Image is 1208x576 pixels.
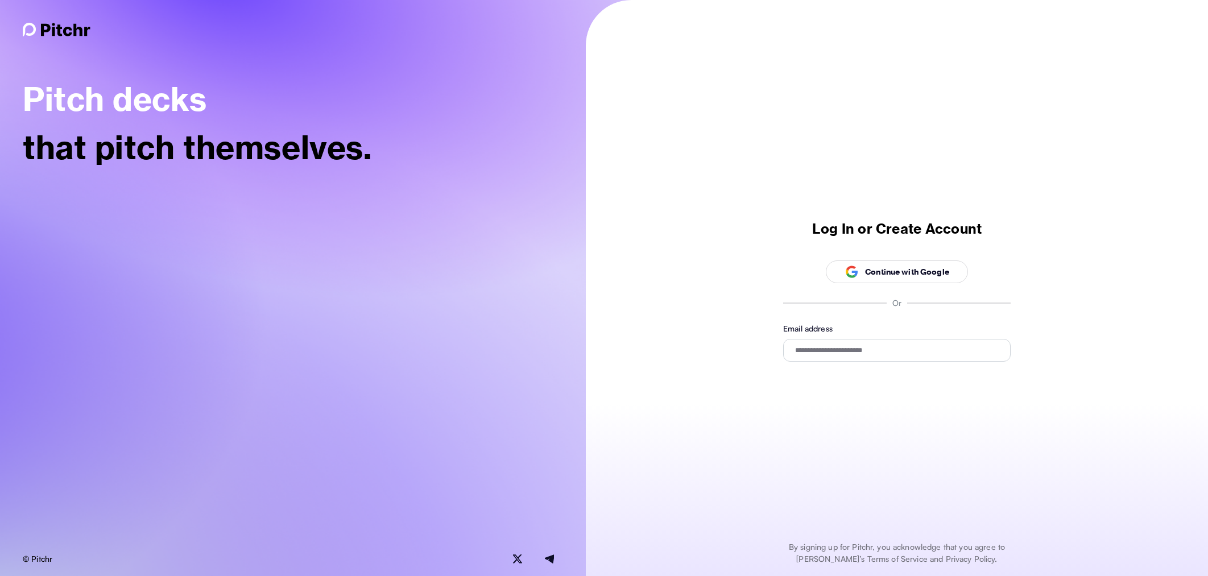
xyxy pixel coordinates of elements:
[513,554,522,563] img: Twitter icon
[826,260,968,283] button: Continue with Google
[783,322,1011,334] p: Email address
[769,541,1025,565] p: By signing up for Pitchr, you acknowledge that you agree to [PERSON_NAME]’s Terms of Service and ...
[545,554,554,563] img: LinkedIn icon
[23,82,554,117] p: Pitch decks
[892,297,901,309] p: Or
[23,130,554,165] p: that pitch themselves.
[23,553,52,565] p: © Pitchr
[865,266,949,278] p: Continue with Google
[23,23,90,36] img: Pitchr logo
[812,220,982,238] p: Log In or Create Account
[845,265,858,279] img: svg%3e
